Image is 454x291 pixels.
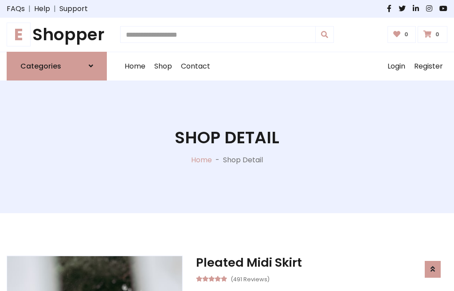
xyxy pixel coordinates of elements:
[50,4,59,14] span: |
[59,4,88,14] a: Support
[212,155,223,165] p: -
[34,4,50,14] a: Help
[176,52,215,80] a: Contact
[402,31,411,38] span: 0
[150,52,176,80] a: Shop
[191,155,212,165] a: Home
[387,26,416,43] a: 0
[223,155,263,165] p: Shop Detail
[231,273,270,284] small: (491 Reviews)
[120,52,150,80] a: Home
[7,52,107,80] a: Categories
[7,23,31,46] span: E
[433,31,442,38] span: 0
[383,52,410,80] a: Login
[175,128,279,148] h1: Shop Detail
[418,26,447,43] a: 0
[7,4,25,14] a: FAQs
[7,25,107,45] a: EShopper
[20,62,61,70] h6: Categories
[410,52,447,80] a: Register
[7,25,107,45] h1: Shopper
[25,4,34,14] span: |
[196,256,447,270] h3: Pleated Midi Skirt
